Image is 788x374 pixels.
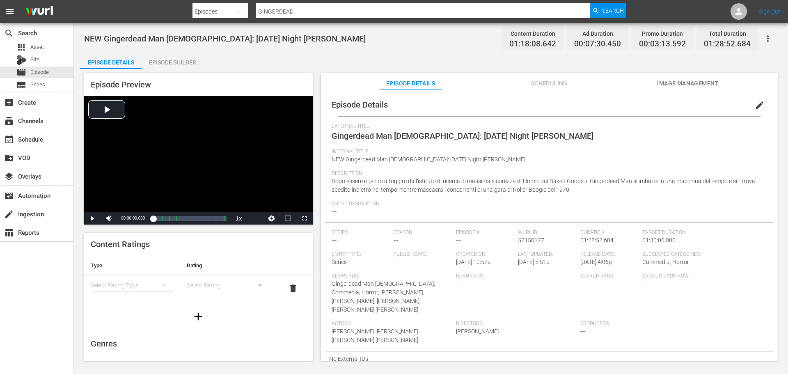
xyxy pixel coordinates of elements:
[456,328,499,335] span: [PERSON_NAME]
[4,172,14,181] span: Overlays
[121,216,145,220] span: 00:00:00.000
[263,212,280,225] button: Jump To Time
[518,229,576,236] span: Wurl ID:
[4,153,14,163] span: VOD
[296,212,313,225] button: Fullscreen
[283,278,303,298] button: delete
[325,351,774,366] div: No External IDs
[456,229,514,236] span: Episode #:
[84,96,313,225] div: Video Player
[332,237,337,243] span: ---
[332,170,763,177] span: Description
[288,283,298,293] span: delete
[16,42,26,52] span: Asset
[456,259,491,265] span: [DATE] 10:57a
[456,321,576,327] span: Directors
[642,229,763,236] span: Target Duration:
[332,201,763,207] span: Short Description
[518,259,550,265] span: [DATE] 5:51p
[91,239,150,249] span: Content Ratings
[231,212,247,225] button: Playback Rate
[580,237,614,243] span: 01:28:52.684
[332,229,390,236] span: Series:
[5,7,15,16] span: menu
[20,2,59,21] img: ans4CAIJ8jUAAAAAAAAAAAAAAAAAAAAAAAAgQb4GAAAAAAAAAAAAAAAAAAAAAAAAJMjXAAAAAAAAAAAAAAAAAAAAAAAAgAT5G...
[4,116,14,126] span: Channels
[91,80,151,89] span: Episode Preview
[4,191,14,201] span: Automation
[4,135,14,145] span: Schedule
[180,256,276,275] th: Rating
[332,131,593,141] span: Gingerdead Man [DEMOGRAPHIC_DATA]: [DATE] Night [PERSON_NAME]
[153,216,226,221] div: Progress Bar
[394,229,452,236] span: Season:
[509,28,556,39] div: Content Duration
[84,34,366,44] span: NEW Gingerdead Man [DEMOGRAPHIC_DATA]: [DATE] Night [PERSON_NAME]
[642,273,701,280] span: Samsung VOD Row:
[580,280,585,287] span: ---
[30,55,39,64] span: Bits
[16,55,26,65] div: Bits
[80,53,142,72] div: Episode Details
[332,123,763,130] span: External Title
[142,53,203,69] button: Episode Builder
[642,251,763,258] span: Suggested Categories:
[456,251,514,258] span: Created On:
[639,39,686,49] span: 00:03:13.592
[332,251,390,258] span: Entry Type:
[518,237,544,243] span: 52150177
[30,80,45,89] span: Series
[4,228,14,238] span: Reports
[580,259,612,265] span: [DATE] 4:06p
[642,237,676,243] span: 01:30:00.000
[759,8,780,15] a: Sign Out
[30,43,44,51] span: Asset
[30,68,49,76] span: Episode
[101,212,117,225] button: Mute
[518,78,580,89] span: Scheduling
[704,28,751,39] div: Total Duration
[394,259,399,265] span: ---
[4,28,14,38] span: Search
[657,78,719,89] span: Image Management
[580,273,639,280] span: Search Tags:
[750,95,770,115] button: edit
[590,3,626,18] button: Search
[80,53,142,69] button: Episode Details
[332,156,525,163] span: NEW Gingerdead Man [DEMOGRAPHIC_DATA]: [DATE] Night [PERSON_NAME]
[642,280,647,287] span: ---
[580,328,585,335] span: ---
[4,209,14,219] span: Ingestion
[332,280,435,313] span: Gingerdead Man [DEMOGRAPHIC_DATA], Commedia, Horror, [PERSON_NAME], [PERSON_NAME], [PERSON_NAME] ...
[332,208,337,215] span: ---
[332,328,418,343] span: [PERSON_NAME],[PERSON_NAME] [PERSON_NAME] [PERSON_NAME]
[280,212,296,225] button: Picture-in-Picture
[16,67,26,77] span: Episode
[394,237,399,243] span: ---
[84,256,313,301] table: simple table
[704,39,751,49] span: 01:28:52.684
[84,212,101,225] button: Play
[332,178,755,193] span: Dopo essere riuscito a fuggire dall'istituto di ricerca di massima sicurezza di Homicidal Baked G...
[16,80,26,90] span: Series
[332,259,347,265] span: Series
[580,321,701,327] span: Producers
[332,273,452,280] span: Keywords:
[332,149,763,155] span: Internal Title
[380,78,442,89] span: Episode Details
[580,251,639,258] span: Release Date:
[332,100,388,110] span: Episode Details
[574,39,621,49] span: 00:07:30.450
[574,28,621,39] div: Ad Duration
[456,237,461,243] span: ---
[4,98,14,108] span: Create
[456,280,461,287] span: ---
[332,321,452,327] span: Actors
[639,28,686,39] div: Promo Duration
[91,339,117,349] span: Genres
[580,229,639,236] span: Duration:
[509,39,556,49] span: 01:18:08.642
[518,251,576,258] span: Last Updated:
[755,100,765,110] span: edit
[142,53,203,72] div: Episode Builder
